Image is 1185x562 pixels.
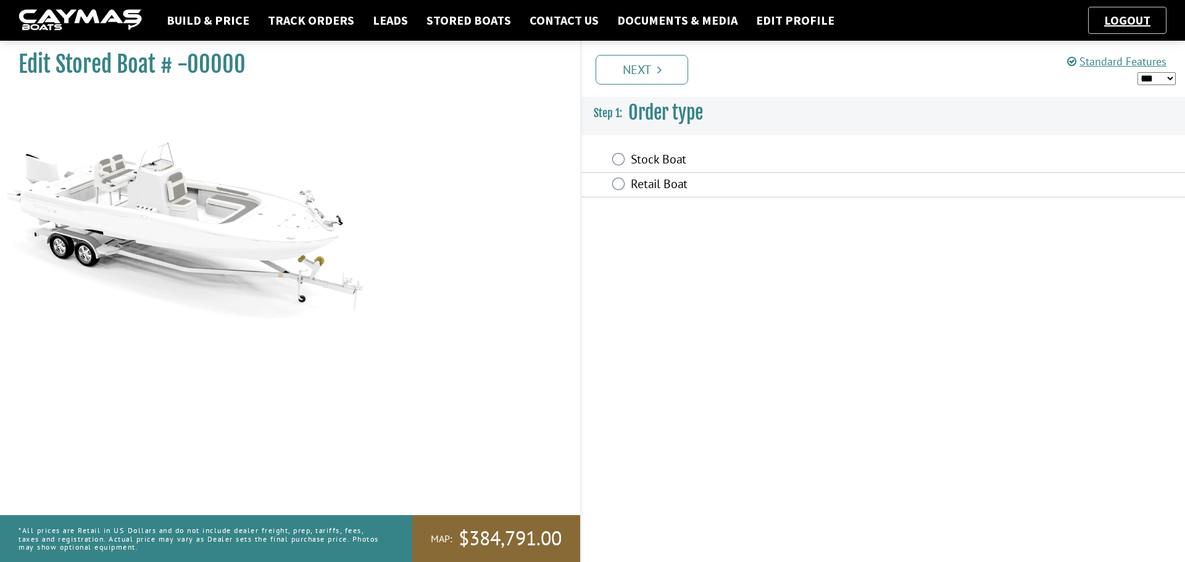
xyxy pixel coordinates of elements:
[367,12,414,28] a: Leads
[631,152,963,170] label: Stock Boat
[19,9,142,32] img: caymas-dealer-connect-2ed40d3bc7270c1d8d7ffb4b79bf05adc795679939227970def78ec6f6c03838.gif
[19,51,549,78] h1: Edit Stored Boat # -00000
[160,12,256,28] a: Build & Price
[523,12,605,28] a: Contact Us
[592,53,1185,85] ul: Pagination
[611,12,744,28] a: Documents & Media
[596,55,688,85] a: Next
[750,12,841,28] a: Edit Profile
[262,12,360,28] a: Track Orders
[581,90,1185,136] h3: Order type
[420,12,517,28] a: Stored Boats
[459,526,562,552] span: $384,791.00
[631,176,963,194] label: Retail Boat
[19,520,385,557] p: *All prices are Retail in US Dollars and do not include dealer freight, prep, tariffs, fees, taxe...
[1067,54,1166,68] a: Standard Features
[412,515,580,562] a: MAP:$384,791.00
[1098,12,1157,28] a: Logout
[431,532,452,545] span: MAP:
